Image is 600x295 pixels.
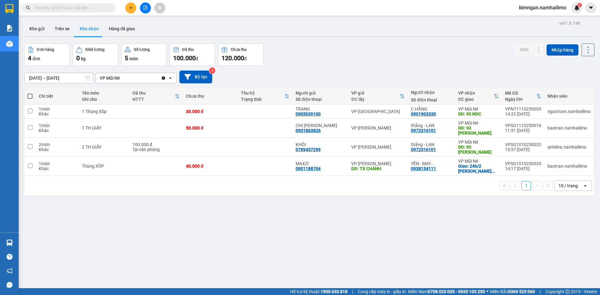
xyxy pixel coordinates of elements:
[6,41,13,47] img: warehouse-icon
[24,43,70,66] button: Đơn hàng4đơn
[25,73,93,83] input: Select a date range.
[547,125,591,130] div: baotran.namhailimo
[296,111,321,116] div: 0905039100
[505,111,541,116] div: 14:22 [DATE]
[85,47,104,52] div: Khối lượng
[231,47,247,52] div: Chưa thu
[73,43,118,66] button: Khối lượng0kg
[411,90,452,95] div: Người nhận
[154,2,165,13] button: aim
[411,128,436,133] div: 0972316101
[132,142,180,147] div: 100.000 đ
[547,109,591,114] div: ngoctram.namhailimo
[522,181,531,190] button: 1
[186,94,234,99] div: Chưa thu
[296,123,345,128] div: CHỊ HƯƠNG
[7,268,12,274] span: notification
[547,145,591,150] div: anhkha.namhailimo
[170,43,215,66] button: Đã thu100.000đ
[455,88,502,105] th: Toggle SortBy
[458,125,499,135] div: DĐ: 93 Nguyễn Đình Chiểu
[296,142,345,147] div: KHÔI
[238,88,292,105] th: Toggle SortBy
[244,56,247,61] span: đ
[39,161,75,166] div: 1 món
[132,97,175,102] div: HTTT
[82,109,126,114] div: 1 Thùng Xốp
[502,88,544,105] th: Toggle SortBy
[505,123,541,128] div: VPSG1110250016
[428,289,485,294] strong: 0708 023 035 - 0935 103 250
[358,288,407,295] span: Cung cấp máy in - giấy in:
[411,161,452,166] div: YẾN - MAY BUNGALOW
[505,161,541,166] div: VPSG1010250020
[82,91,126,96] div: Tên món
[351,166,405,171] div: DĐ: TX CHÁNH
[296,106,345,111] div: TRANG
[408,288,485,295] span: Miền Nam
[186,109,234,114] div: 30.000 đ
[547,44,578,56] button: Nhập hàng
[39,147,75,152] div: Khác
[492,169,495,174] span: ...
[558,183,578,189] div: 10 / trang
[547,164,591,169] div: baotran.namhailimo
[411,111,436,116] div: 0901903330
[490,288,535,295] span: Miền Bắc
[505,128,541,133] div: 11:51 [DATE]
[100,75,120,81] div: VP Mũi Né
[186,164,234,169] div: 40.000 đ
[120,75,121,81] input: Selected VP Mũi Né.
[296,91,345,96] div: Người gửi
[241,91,284,96] div: Thu hộ
[24,21,50,36] button: Kho gửi
[82,125,126,130] div: 1 TH GIẤY
[458,91,494,96] div: VP nhận
[458,97,494,102] div: ĐC giao
[37,47,54,52] div: Đơn hàng
[487,290,488,293] span: ⚪️
[505,147,541,152] div: 15:57 [DATE]
[508,289,535,294] strong: 0369 525 060
[565,289,570,294] span: copyright
[121,43,167,66] button: Số lượng5món
[39,111,75,116] div: Khác
[296,147,321,152] div: 0789457299
[458,111,499,116] div: DĐ: 93 NĐC
[411,97,452,102] div: Số điện thoại
[134,47,150,52] div: Số lượng
[458,140,499,145] div: VP Mũi Né
[28,54,31,62] span: 4
[143,6,147,10] span: file-add
[5,4,13,13] img: logo-vxr
[411,147,436,152] div: 0972316101
[515,44,533,55] button: SMS
[7,282,12,288] span: message
[81,56,86,61] span: kg
[129,56,138,61] span: món
[505,97,536,102] div: Ngày ĐH
[32,56,40,61] span: đơn
[505,106,541,111] div: VPNT1110250003
[559,20,580,27] div: ver 1.8.146
[547,94,591,99] div: Nhân viên
[540,288,541,295] span: |
[132,147,180,152] div: Tại văn phòng
[431,161,435,166] span: ...
[75,21,104,36] button: Kho nhận
[218,43,263,66] button: Chưa thu120.000đ
[411,142,452,147] div: thắng - LAN
[585,2,596,13] button: caret-down
[222,54,244,62] span: 120.000
[348,88,408,105] th: Toggle SortBy
[125,2,136,13] button: plus
[129,88,183,105] th: Toggle SortBy
[82,164,126,169] div: Thùng XỐP
[351,91,400,96] div: VP gửi
[129,6,133,10] span: plus
[351,125,405,130] div: VP [PERSON_NAME]
[82,145,126,150] div: 2 TH GIẤY
[182,47,194,52] div: Đã thu
[411,123,452,128] div: thắng - LAN
[132,91,175,96] div: Đã thu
